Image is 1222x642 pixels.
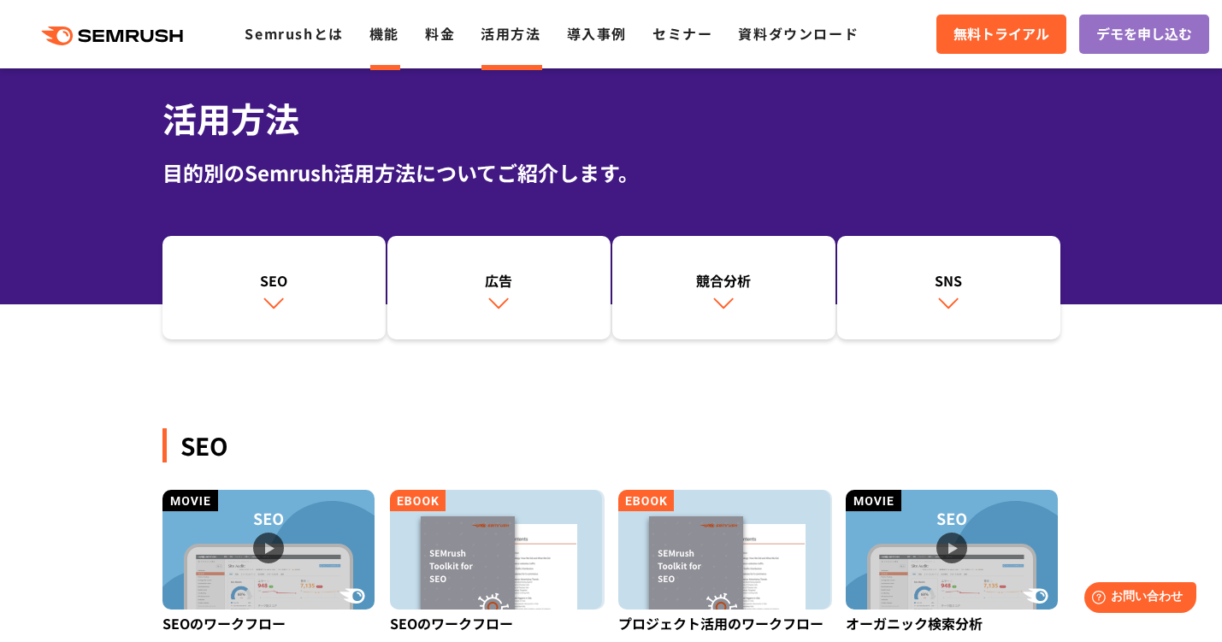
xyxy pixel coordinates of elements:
[396,270,602,291] div: 広告
[425,23,455,44] a: 料金
[481,23,540,44] a: 活用方法
[171,270,377,291] div: SEO
[846,610,1060,637] div: オーガニック検索分析
[738,23,859,44] a: 資料ダウンロード
[1070,575,1203,623] iframe: Help widget launcher
[936,15,1066,54] a: 無料トライアル
[162,610,377,637] div: SEOのワークフロー
[162,428,1060,462] div: SEO
[1096,23,1192,45] span: デモを申し込む
[390,610,605,637] div: SEOのワークフロー
[621,270,827,291] div: 競合分析
[618,610,833,637] div: プロジェクト活用のワークフロー
[652,23,712,44] a: セミナー
[837,236,1060,340] a: SNS
[846,270,1052,291] div: SNS
[612,236,835,340] a: 競合分析
[245,23,343,44] a: Semrushとは
[162,93,1060,144] h1: 活用方法
[162,157,1060,188] div: 目的別のSemrush活用方法についてご紹介します。
[567,23,627,44] a: 導入事例
[387,236,611,340] a: 広告
[953,23,1049,45] span: 無料トライアル
[162,236,386,340] a: SEO
[1079,15,1209,54] a: デモを申し込む
[369,23,399,44] a: 機能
